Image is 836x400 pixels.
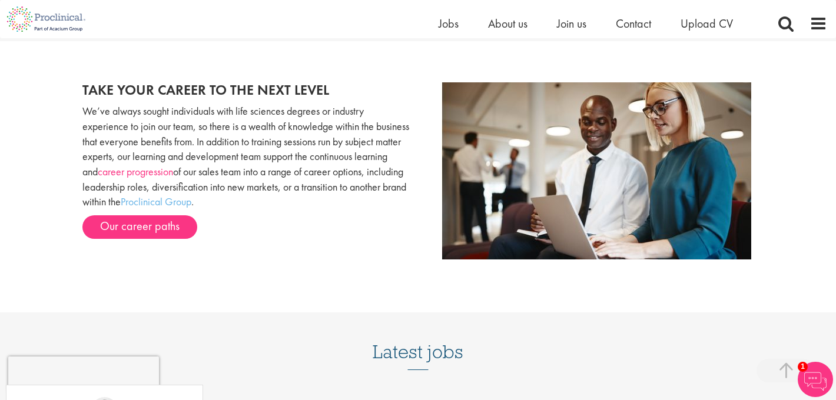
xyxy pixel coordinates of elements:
a: Our career paths [82,215,197,239]
h2: Take your career to the next level [82,82,409,98]
a: Proclinical Group [121,195,191,208]
a: Join us [557,16,586,31]
p: We’ve always sought individuals with life sciences degrees or industry experience to join our tea... [82,104,409,209]
a: Upload CV [681,16,733,31]
img: Chatbot [798,362,833,397]
a: career progression [98,165,173,178]
h3: Latest jobs [373,312,463,370]
span: 1 [798,362,808,372]
a: About us [488,16,528,31]
iframe: reCAPTCHA [8,356,159,392]
a: Contact [616,16,651,31]
a: Jobs [439,16,459,31]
